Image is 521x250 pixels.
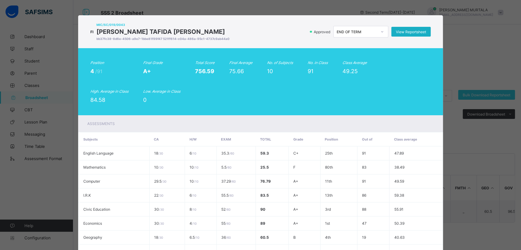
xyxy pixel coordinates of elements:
[293,137,303,141] span: Grade
[325,165,333,170] span: 80th
[325,221,330,226] span: 1st
[221,235,231,240] span: 36
[83,165,106,170] span: Mathematics
[96,28,230,35] span: [PERSON_NAME] TAFIDA [PERSON_NAME]
[221,165,231,170] span: 5.5
[190,137,197,141] span: H/W
[83,151,114,155] span: English Language
[190,193,196,198] span: 6
[293,165,295,170] span: F
[362,165,367,170] span: 83
[192,194,196,197] span: / 10
[308,60,328,65] i: No. in Class
[394,207,403,212] span: 55.91
[192,222,197,225] span: / 10
[229,68,244,74] span: 75.66
[221,207,230,212] span: 52
[195,236,199,239] span: / 10
[143,89,180,94] i: Low. Average in Class
[362,151,366,155] span: 91
[154,207,164,212] span: 30
[190,179,198,184] span: 10
[90,30,93,34] span: FI
[396,30,426,34] span: View Reportsheet
[90,60,104,65] i: Position
[221,221,230,226] span: 55
[362,179,366,184] span: 91
[394,151,403,155] span: 47.89
[143,97,147,103] span: 0
[226,236,231,239] span: / 60
[260,137,271,141] span: Total
[154,221,164,226] span: 30
[195,60,215,65] i: Total Score
[293,207,298,212] span: A+
[293,235,296,240] span: B
[394,193,404,198] span: 59.38
[83,235,102,240] span: Geography
[293,193,298,198] span: A+
[96,37,230,41] span: bb37fc38-8d6e-4506-a9e7-1bbe81f99f47 521ff614-c04a-486a-95c1-4737c9ab44a0
[190,221,197,226] span: 4
[154,235,163,240] span: 18
[260,235,269,240] span: 60.5
[194,180,198,183] span: / 10
[95,68,102,74] span: /91
[342,60,367,65] i: Class Average
[154,179,166,184] span: 29.5
[154,151,163,155] span: 18
[158,152,163,155] span: / 30
[190,235,199,240] span: 6.5
[190,165,198,170] span: 10
[221,137,231,141] span: EXAM
[83,179,100,184] span: Computer
[190,207,196,212] span: 8
[83,193,91,198] span: I.R.K
[260,151,269,155] span: 59.3
[362,221,367,226] span: 47
[143,68,151,74] span: A+
[226,222,230,225] span: / 60
[325,179,332,184] span: 11th
[229,152,234,155] span: / 60
[313,30,332,34] span: Approved
[394,221,404,226] span: 50.39
[260,207,265,212] span: 90
[267,60,293,65] i: No. of Subjects
[362,193,366,198] span: 86
[143,60,163,65] i: Final Grade
[293,221,298,226] span: A+
[90,97,105,103] span: 84.58
[260,165,269,170] span: 25.5
[342,68,358,74] span: 49.25
[83,137,98,141] span: Subjects
[325,151,333,155] span: 25th
[260,179,271,184] span: 76.79
[154,193,163,198] span: 22
[195,68,214,74] span: 756.59
[394,137,417,141] span: Class average
[158,166,163,169] span: / 30
[337,30,377,34] div: END OF TERM
[394,235,404,240] span: 40.63
[87,121,115,126] span: Assessments
[308,68,313,74] span: 91
[161,180,166,183] span: / 30
[154,165,163,170] span: 10
[226,166,231,169] span: / 60
[293,151,298,155] span: C+
[190,151,196,155] span: 6
[159,208,164,211] span: / 30
[394,179,404,184] span: 49.59
[158,236,163,239] span: / 30
[260,193,269,198] span: 83.5
[158,194,163,197] span: / 30
[231,180,236,183] span: / 60
[267,68,273,74] span: 10
[221,151,234,155] span: 35.3
[192,208,196,211] span: / 10
[394,165,404,170] span: 38.49
[229,60,252,65] i: Final Average
[362,235,366,240] span: 19
[90,68,95,74] span: 4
